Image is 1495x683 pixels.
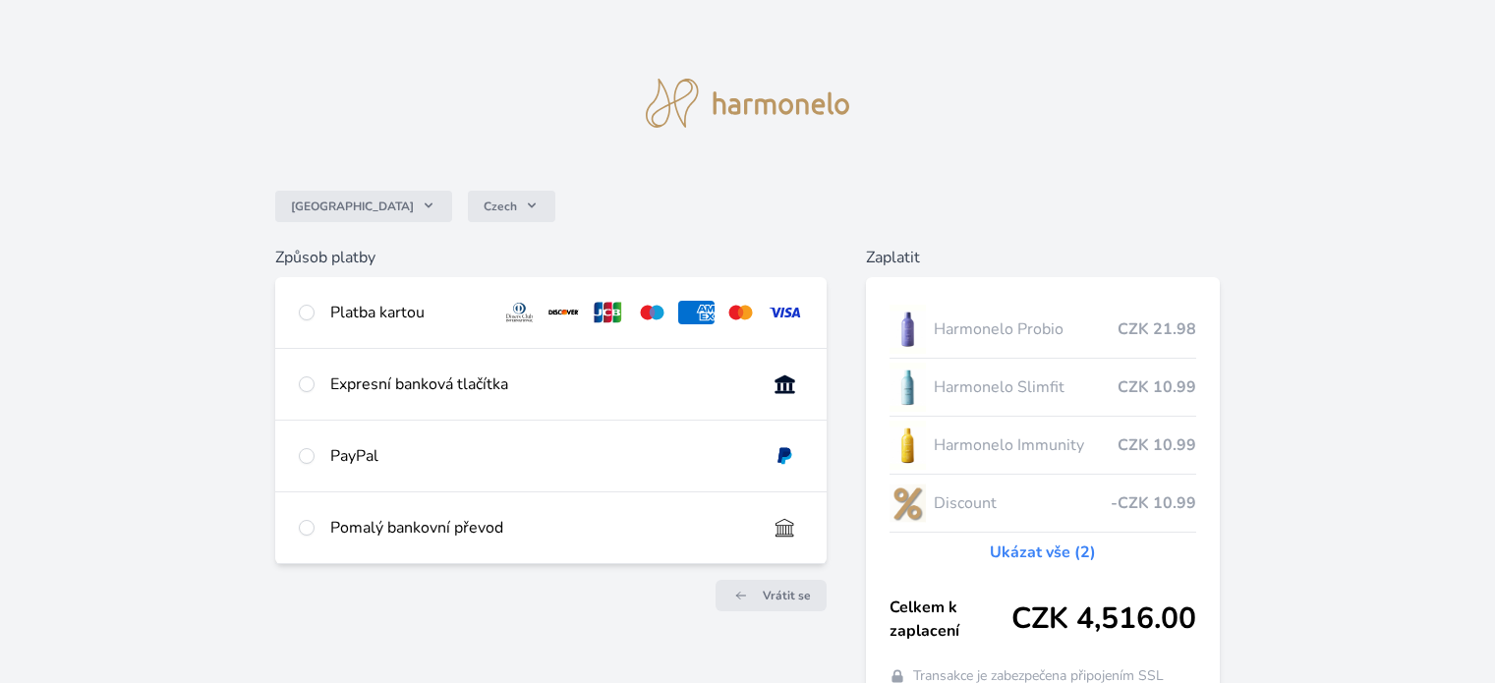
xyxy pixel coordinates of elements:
div: PayPal [330,444,750,468]
img: amex.svg [678,301,715,324]
span: CZK 10.99 [1118,375,1196,399]
span: CZK 4,516.00 [1011,601,1196,637]
div: Pomalý bankovní převod [330,516,750,540]
a: Ukázat vše (2) [990,541,1096,564]
span: Discount [934,491,1110,515]
span: CZK 10.99 [1118,433,1196,457]
span: Vrátit se [763,588,811,603]
div: Expresní banková tlačítka [330,372,750,396]
div: Platba kartou [330,301,486,324]
img: visa.svg [767,301,803,324]
span: Harmonelo Immunity [934,433,1117,457]
a: Vrátit se [716,580,827,611]
img: diners.svg [501,301,538,324]
span: CZK 21.98 [1118,317,1196,341]
img: SLIMFIT_se_stinem_x-lo.jpg [890,363,927,412]
img: paypal.svg [767,444,803,468]
h6: Zaplatit [866,246,1220,269]
img: jcb.svg [590,301,626,324]
img: IMMUNITY_se_stinem_x-lo.jpg [890,421,927,470]
img: discount-lo.png [890,479,927,528]
img: bankTransfer_IBAN.svg [767,516,803,540]
img: CLEAN_PROBIO_se_stinem_x-lo.jpg [890,305,927,354]
button: Czech [468,191,555,222]
h6: Způsob platby [275,246,826,269]
span: -CZK 10.99 [1111,491,1196,515]
img: onlineBanking_CZ.svg [767,372,803,396]
img: mc.svg [722,301,759,324]
img: discover.svg [546,301,582,324]
span: [GEOGRAPHIC_DATA] [291,199,414,214]
img: logo.svg [646,79,850,128]
span: Harmonelo Probio [934,317,1117,341]
span: Czech [484,199,517,214]
span: Celkem k zaplacení [890,596,1011,643]
button: [GEOGRAPHIC_DATA] [275,191,452,222]
span: Harmonelo Slimfit [934,375,1117,399]
img: maestro.svg [634,301,670,324]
